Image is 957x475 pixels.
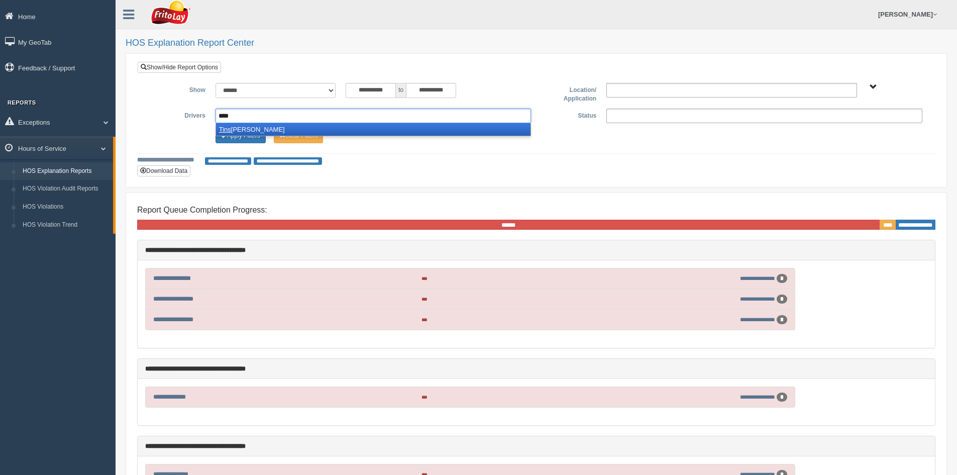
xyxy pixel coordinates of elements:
li: [PERSON_NAME] [216,123,531,136]
a: HOS Explanation Reports [18,162,113,180]
a: HOS Violation Audit Reports [18,180,113,198]
span: to [396,83,406,98]
label: Status [536,109,601,121]
em: Tins [219,126,231,133]
button: Download Data [137,165,190,176]
label: Drivers [145,109,210,121]
a: HOS Violations [18,198,113,216]
a: HOS Violation Trend [18,216,113,234]
label: Show [145,83,210,95]
a: Show/Hide Report Options [138,62,221,73]
h2: HOS Explanation Report Center [126,38,947,48]
h4: Report Queue Completion Progress: [137,206,935,215]
label: Location/ Application [536,83,601,104]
